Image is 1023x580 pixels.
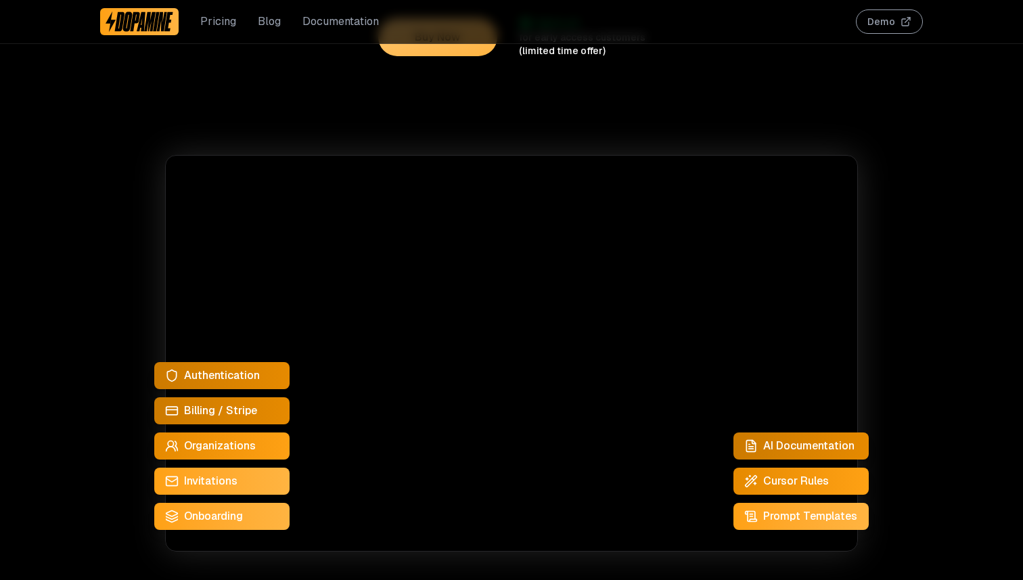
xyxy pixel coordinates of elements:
img: Dopamine [106,11,173,32]
a: Blog [258,14,281,30]
img: Dashboard screenshot [165,155,858,552]
span: Onboarding [184,508,243,525]
span: Cursor Rules [763,473,829,489]
a: Dopamine [100,8,179,35]
a: Billing / Stripe [154,397,290,424]
div: (limited time offer) [519,44,606,58]
span: Invitations [184,473,237,489]
span: Billing / Stripe [184,403,257,419]
button: Demo [856,9,923,34]
span: Prompt Templates [763,508,857,525]
a: Pricing [200,14,236,30]
a: Documentation [302,14,379,30]
a: Authentication [154,362,290,389]
span: Authentication [184,367,260,384]
span: AI Documentation [763,438,855,454]
span: Organizations [184,438,256,454]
